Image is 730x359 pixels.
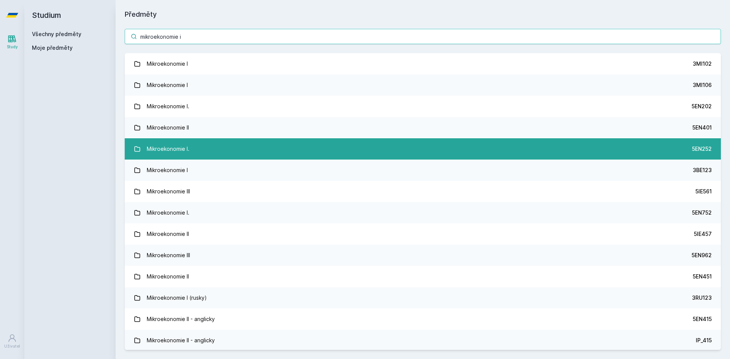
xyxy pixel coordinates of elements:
div: 3MI106 [693,81,712,89]
div: Mikroekonomie I [147,163,188,178]
a: Všechny předměty [32,31,81,37]
div: Mikroekonomie II [147,120,189,135]
div: Mikroekonomie I [147,77,188,93]
a: Study [2,30,23,54]
div: 5EN202 [692,103,712,110]
a: Mikroekonomie I. 5EN202 [125,96,721,117]
a: Mikroekonomie I 3MI106 [125,74,721,96]
a: Mikroekonomie I (rusky) 3RU123 [125,287,721,308]
div: Uživatel [4,343,20,349]
div: Mikroekonomie III [147,184,190,199]
div: 5EN415 [693,315,712,323]
div: Mikroekonomie I. [147,99,189,114]
a: Mikroekonomie II 5IE457 [125,223,721,245]
div: IP_415 [696,337,712,344]
a: Mikroekonomie III 5EN962 [125,245,721,266]
a: Mikroekonomie II 5EN451 [125,266,721,287]
div: 5EN962 [692,251,712,259]
div: 5EN252 [692,145,712,153]
a: Mikroekonomie II - anglicky IP_415 [125,330,721,351]
a: Mikroekonomie I 3BE123 [125,160,721,181]
div: 5IE561 [695,188,712,195]
div: Mikroekonomie I [147,56,188,71]
div: 5EN401 [692,124,712,131]
div: 3MI102 [693,60,712,68]
a: Mikroekonomie I 3MI102 [125,53,721,74]
a: Mikroekonomie III 5IE561 [125,181,721,202]
div: Mikroekonomie III [147,248,190,263]
div: Mikroekonomie II [147,269,189,284]
div: Mikroekonomie II - anglicky [147,312,215,327]
h1: Předměty [125,9,721,20]
div: 5IE457 [694,230,712,238]
div: Study [7,44,18,50]
div: Mikroekonomie I (rusky) [147,290,207,305]
input: Název nebo ident předmětu… [125,29,721,44]
a: Mikroekonomie II - anglicky 5EN415 [125,308,721,330]
div: Mikroekonomie I. [147,205,189,220]
div: 3BE123 [693,166,712,174]
a: Mikroekonomie I. 5EN752 [125,202,721,223]
a: Mikroekonomie II 5EN401 [125,117,721,138]
a: Uživatel [2,330,23,353]
div: Mikroekonomie II [147,226,189,242]
a: Mikroekonomie I. 5EN252 [125,138,721,160]
div: Mikroekonomie I. [147,141,189,157]
span: Moje předměty [32,44,73,52]
div: 3RU123 [692,294,712,302]
div: 5EN752 [692,209,712,217]
div: 5EN451 [693,273,712,280]
div: Mikroekonomie II - anglicky [147,333,215,348]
